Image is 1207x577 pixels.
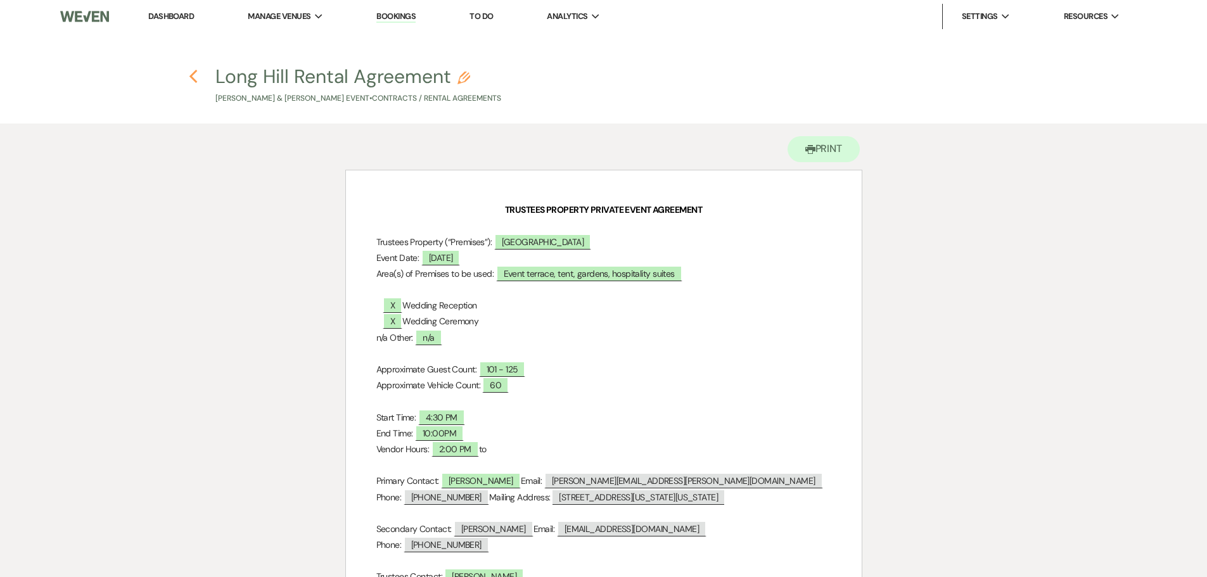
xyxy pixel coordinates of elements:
span: [PERSON_NAME][EMAIL_ADDRESS][PERSON_NAME][DOMAIN_NAME] [544,472,823,488]
span: [PHONE_NUMBER] [404,536,489,552]
span: [PHONE_NUMBER] [404,489,489,505]
p: Event Date: [376,250,831,266]
a: Dashboard [148,11,194,22]
span: [GEOGRAPHIC_DATA] [494,234,591,250]
span: 10:00PM [415,425,464,441]
span: Event terrace, tent, gardens, hospitality suites [496,265,682,281]
p: Area(s) of Premises to be used: [376,266,831,282]
p: End Time: [376,426,831,441]
p: Approximate Guest Count: [376,362,831,377]
p: Wedding Ceremony [376,314,831,329]
img: Weven Logo [60,3,108,30]
p: Vendor Hours: to [376,441,831,457]
span: Resources [1064,10,1108,23]
a: Bookings [376,11,416,23]
span: X [383,297,402,313]
span: [EMAIL_ADDRESS][DOMAIN_NAME] [557,521,706,536]
button: Long Hill Rental Agreement[PERSON_NAME] & [PERSON_NAME] Event•Contracts / Rental Agreements [215,67,501,105]
span: Settings [962,10,998,23]
p: Primary Contact: Email: [376,473,831,489]
span: [DATE] [421,250,461,265]
p: Trustees Property (“Premises”): [376,234,831,250]
span: 101 - 125 [479,361,526,377]
span: 60 [482,377,509,393]
strong: TRUSTEES PROPERTY PRIVATE EVENT AGREEMENT [505,204,702,215]
p: [PERSON_NAME] & [PERSON_NAME] Event • Contracts / Rental Agreements [215,92,501,105]
span: [STREET_ADDRESS][US_STATE][US_STATE] [552,490,724,505]
span: n/a [415,329,442,345]
p: Secondary Contact: Email: [376,521,831,537]
span: 4:30 PM [418,409,465,425]
p: Phone: [376,537,831,553]
a: To Do [469,11,493,22]
span: Analytics [547,10,587,23]
span: X [383,313,402,329]
span: 2:00 PM [431,441,479,457]
p: Wedding Reception [376,298,831,314]
button: Print [788,136,860,162]
span: [PERSON_NAME] [441,472,521,488]
p: Approximate Vehicle Count: [376,377,831,393]
p: Phone: Mailing Address: [376,490,831,505]
span: [PERSON_NAME] [454,521,533,536]
p: n/a Other: [376,330,831,346]
span: Manage Venues [248,10,310,23]
p: Start Time: [376,410,831,426]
